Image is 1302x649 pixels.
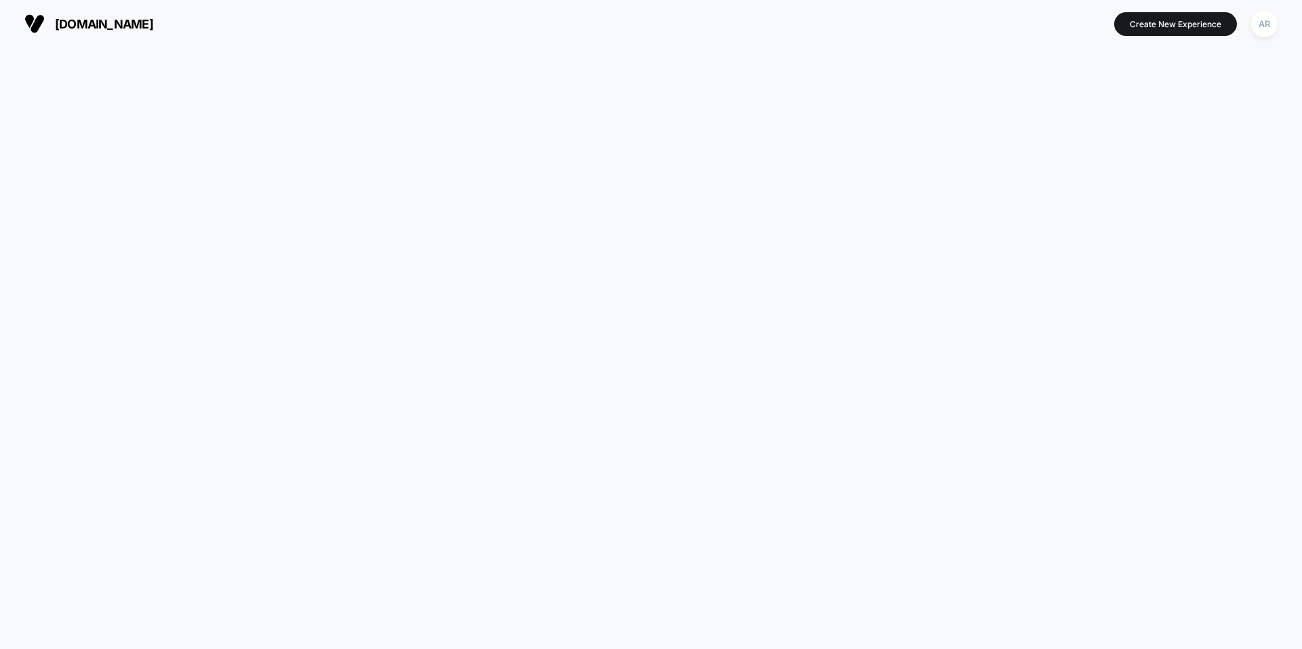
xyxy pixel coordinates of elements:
button: Create New Experience [1114,12,1237,36]
button: AR [1247,10,1282,38]
div: AR [1251,11,1278,37]
img: Visually logo [24,14,45,34]
span: [DOMAIN_NAME] [55,17,153,31]
button: [DOMAIN_NAME] [20,13,157,35]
